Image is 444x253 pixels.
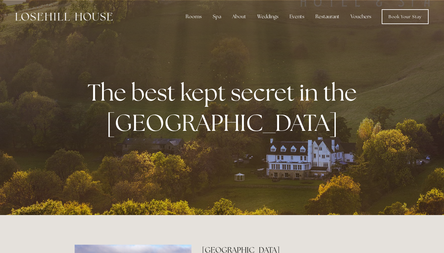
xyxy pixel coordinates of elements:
img: Losehill House [15,13,113,21]
div: About [227,10,251,23]
div: Weddings [252,10,283,23]
div: Rooms [181,10,207,23]
div: Restaurant [310,10,344,23]
div: Spa [208,10,226,23]
strong: The best kept secret in the [GEOGRAPHIC_DATA] [88,77,362,138]
a: Book Your Stay [382,9,429,24]
a: Vouchers [346,10,376,23]
div: Events [285,10,309,23]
